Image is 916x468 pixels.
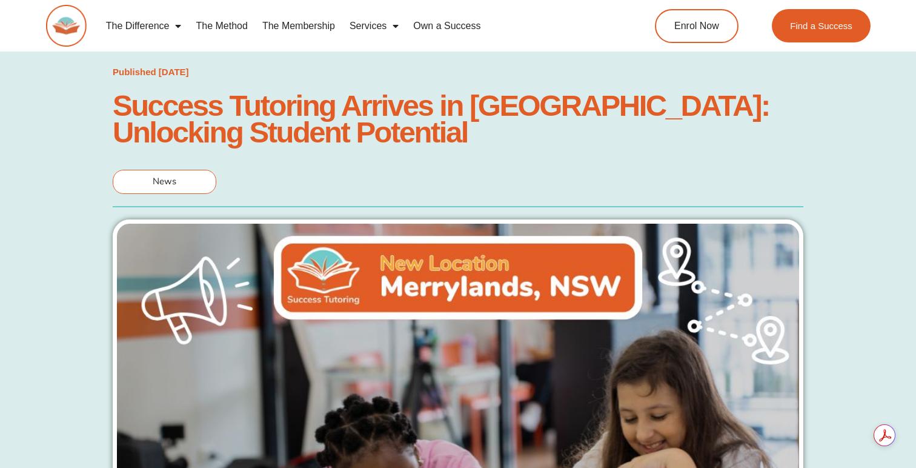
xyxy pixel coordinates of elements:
span: Enrol Now [674,21,719,31]
a: The Method [188,12,254,40]
a: Find a Success [772,9,871,42]
nav: Menu [99,12,608,40]
a: Enrol Now [655,9,738,43]
span: Published [113,67,156,77]
a: Services [342,12,406,40]
span: News [153,175,176,187]
a: The Membership [255,12,342,40]
a: Published [DATE] [113,64,189,81]
time: [DATE] [159,67,189,77]
span: Find a Success [790,21,852,30]
a: Own a Success [406,12,488,40]
h1: Success Tutoring Arrives in [GEOGRAPHIC_DATA]: Unlocking Student Potential [113,92,803,145]
a: The Difference [99,12,189,40]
